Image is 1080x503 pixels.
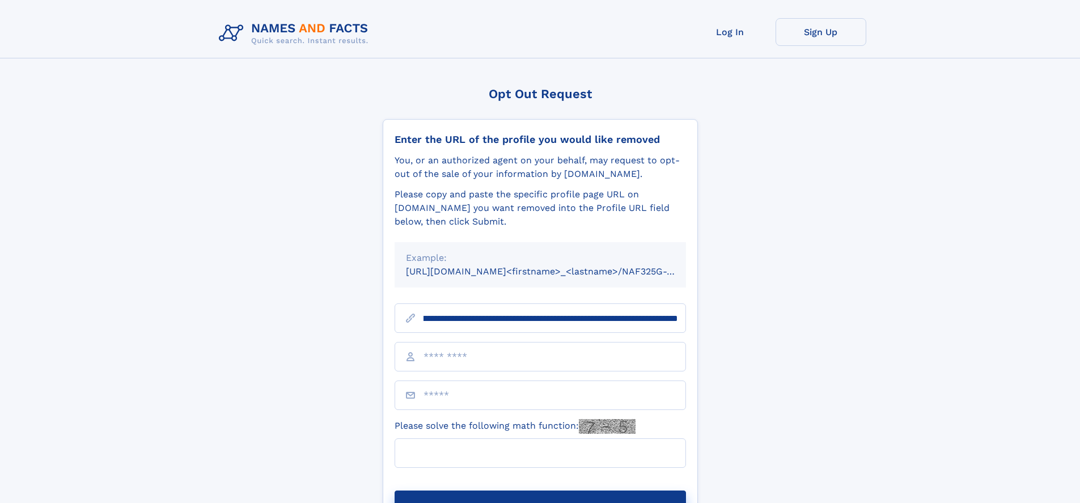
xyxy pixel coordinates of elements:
[383,87,698,101] div: Opt Out Request
[395,154,686,181] div: You, or an authorized agent on your behalf, may request to opt-out of the sale of your informatio...
[214,18,378,49] img: Logo Names and Facts
[395,188,686,229] div: Please copy and paste the specific profile page URL on [DOMAIN_NAME] you want removed into the Pr...
[406,251,675,265] div: Example:
[685,18,776,46] a: Log In
[406,266,708,277] small: [URL][DOMAIN_NAME]<firstname>_<lastname>/NAF325G-xxxxxxxx
[776,18,866,46] a: Sign Up
[395,419,636,434] label: Please solve the following math function:
[395,133,686,146] div: Enter the URL of the profile you would like removed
